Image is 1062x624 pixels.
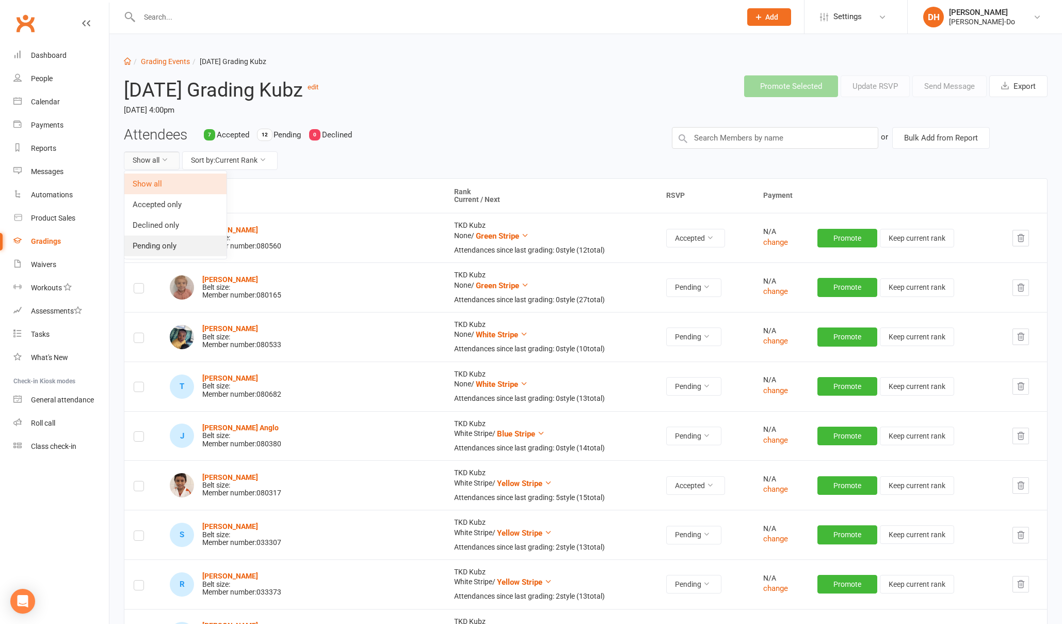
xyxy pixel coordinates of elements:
button: Add [747,8,791,26]
div: 12 [258,129,272,141]
button: Keep current rank [880,377,954,396]
button: Keep current rank [880,525,954,544]
button: change [763,335,788,347]
a: Show all [124,174,227,194]
div: N/A [763,525,799,533]
div: Belt size: Member number: 033307 [202,523,281,547]
a: [PERSON_NAME] [202,572,258,580]
button: Promote [817,377,877,396]
div: Tom Loughborough [170,375,194,399]
a: Reports [13,137,109,160]
button: Keep current rank [880,327,954,346]
div: Gradings [31,237,61,245]
div: 7 [204,129,215,141]
button: change [763,285,788,298]
button: Blue Stripe [497,428,545,440]
a: Grading Events [141,57,190,66]
div: Product Sales [31,214,75,222]
button: change [763,384,788,397]
div: Class check-in [31,442,76,450]
div: Jamila Anglo [170,424,194,448]
a: [PERSON_NAME] [202,324,258,333]
td: TKD Kubz None / [445,262,657,312]
h3: Attendees [124,127,187,143]
a: Assessments [13,300,109,323]
div: N/A [763,475,799,483]
span: White Stripe [476,330,518,339]
a: Declined only [124,215,227,236]
strong: [PERSON_NAME] Anglo [202,424,279,432]
a: Roll call [13,412,109,435]
div: Belt size: Member number: 080165 [202,276,281,300]
td: TKD Kubz White Stripe / [445,411,657,461]
button: Pending [666,377,721,396]
div: Attendances since last grading: 2 style ( 13 total) [454,592,648,600]
button: change [763,236,788,248]
a: edit [308,83,318,91]
div: Attendances since last grading: 0 style ( 14 total) [454,444,648,452]
div: Tasks [31,330,50,338]
div: Attendances since last grading: 5 style ( 15 total) [454,494,648,502]
span: Add [765,13,778,21]
button: Pending [666,526,721,544]
button: Keep current rank [880,427,954,445]
div: N/A [763,574,799,582]
button: Promote [817,327,877,346]
a: [PERSON_NAME] [202,374,258,382]
th: Contact [160,179,444,213]
div: Workouts [31,284,62,292]
span: Green Stripe [476,231,519,241]
input: Search Members by name [672,127,878,149]
div: Rishaan Kanaparthy [170,572,194,597]
img: Malibongwe Mdwara [170,325,194,349]
button: Accepted [666,476,725,495]
button: Pending [666,327,721,346]
a: Automations [13,183,109,207]
button: change [763,533,788,545]
div: Assessments [31,307,82,315]
td: TKD Kubz White Stripe / [445,510,657,559]
div: Attendances since last grading: 0 style ( 10 total) [454,345,648,353]
th: Payment [754,179,1047,213]
div: [PERSON_NAME] [949,8,1015,17]
span: Declined [322,130,352,139]
button: Promote [817,476,877,495]
button: Show all [124,151,180,170]
td: TKD Kubz White Stripe / [445,460,657,510]
span: Yellow Stripe [497,578,542,587]
span: Settings [833,5,862,28]
div: Belt size: Member number: 080317 [202,474,281,497]
strong: [PERSON_NAME] [202,473,258,481]
a: [PERSON_NAME] [202,226,258,234]
a: Payments [13,114,109,137]
time: [DATE] 4:00pm [124,101,500,119]
div: Attendances since last grading: 0 style ( 27 total) [454,296,648,304]
div: Sarai David [170,523,194,547]
td: TKD Kubz None / [445,362,657,411]
button: Green Stripe [476,230,529,242]
a: Calendar [13,90,109,114]
a: Accepted only [124,194,227,215]
div: [PERSON_NAME]-Do [949,17,1015,26]
a: People [13,67,109,90]
div: 0 [309,129,320,141]
a: Waivers [13,253,109,276]
div: Open Intercom Messenger [10,589,35,614]
button: Green Stripe [476,279,529,292]
div: Belt size: Member number: 080380 [202,424,281,448]
button: Promote [817,427,877,445]
button: Accepted [666,229,725,247]
button: Keep current rank [880,476,954,495]
div: Belt size: Member number: 080533 [202,325,281,349]
button: Keep current rank [880,229,954,247]
span: Blue Stripe [497,429,535,439]
a: [PERSON_NAME] [202,275,258,284]
button: White Stripe [476,329,528,341]
button: Sort by:Current Rank [182,151,278,170]
div: or [881,127,888,147]
span: Yellow Stripe [497,479,542,488]
a: Workouts [13,276,109,300]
